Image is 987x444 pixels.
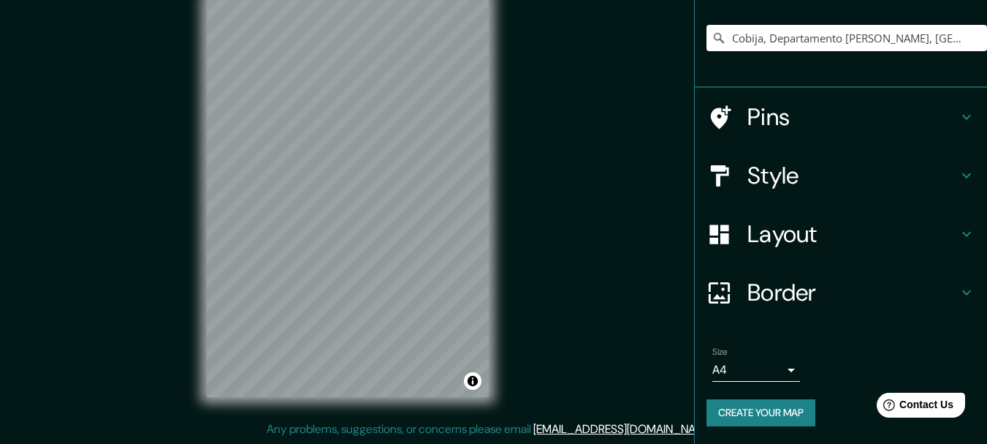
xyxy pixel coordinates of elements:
[706,25,987,51] input: Pick your city or area
[695,205,987,263] div: Layout
[464,372,481,390] button: Toggle attribution
[712,346,728,358] label: Size
[706,399,815,426] button: Create your map
[695,146,987,205] div: Style
[747,102,958,132] h4: Pins
[747,161,958,190] h4: Style
[695,263,987,322] div: Border
[747,278,958,307] h4: Border
[712,358,800,382] div: A4
[857,387,971,428] iframe: Help widget launcher
[747,219,958,249] h4: Layout
[533,421,714,437] a: [EMAIL_ADDRESS][DOMAIN_NAME]
[267,421,716,438] p: Any problems, suggestions, or concerns please email .
[695,88,987,146] div: Pins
